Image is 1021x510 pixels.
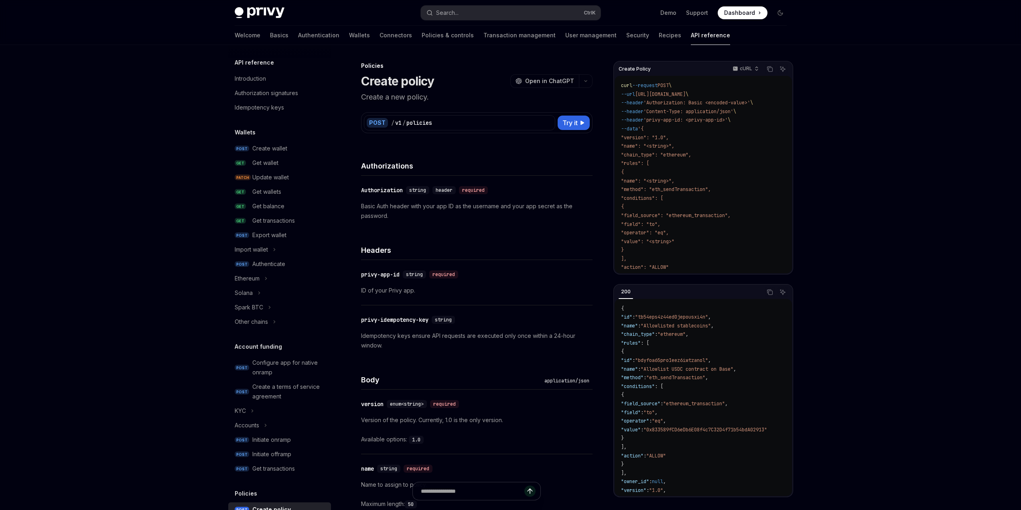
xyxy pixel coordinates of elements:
span: Open in ChatGPT [525,77,574,85]
a: GETGet wallets [228,185,331,199]
span: POST [235,146,249,152]
span: PATCH [235,175,251,181]
span: "chain_type" [621,331,655,337]
h1: Create policy [361,74,434,88]
span: "ethereum" [658,331,686,337]
div: required [459,186,488,194]
span: "tb54eps4z44ed0jepousxi4n" [635,314,708,320]
span: "id" [621,357,632,364]
span: Ctrl K [584,10,596,16]
span: } [621,273,624,279]
div: Available options: [361,435,593,444]
div: Accounts [235,421,259,430]
span: string [435,317,452,323]
div: v1 [395,119,402,127]
button: Try it [558,116,590,130]
a: Welcome [235,26,260,45]
div: Get wallet [252,158,278,168]
span: : [660,400,663,407]
span: : [632,357,635,364]
button: Copy the contents from the code block [765,287,775,297]
button: Toggle KYC section [228,404,331,418]
span: 'Content-Type: application/json' [643,108,733,115]
code: 1.0 [409,436,424,444]
div: 200 [619,287,633,297]
p: ID of your Privy app. [361,286,593,295]
input: Ask a question... [421,482,524,500]
div: required [430,400,459,408]
span: : [646,487,649,494]
button: Toggle Spark BTC section [228,300,331,315]
div: / [391,119,394,127]
span: GET [235,160,246,166]
div: Policies [361,62,593,70]
div: Solana [235,288,253,298]
span: "name": "<string>", [621,143,674,149]
a: POSTExport wallet [228,228,331,242]
span: , [663,478,666,485]
button: Toggle Ethereum section [228,271,331,286]
a: Security [626,26,649,45]
span: "version": "1.0", [621,134,669,141]
a: Authorization signatures [228,86,331,100]
div: Initiate offramp [252,449,291,459]
span: , [708,314,711,320]
span: header [436,187,453,193]
span: , [711,323,714,329]
span: } [621,435,624,441]
span: , [686,331,688,337]
a: GETGet transactions [228,213,331,228]
span: curl [621,82,632,89]
span: "created_at" [621,496,655,502]
div: required [404,465,432,473]
div: required [429,270,458,278]
button: Open search [421,6,601,20]
a: GETGet wallet [228,156,331,170]
span: "ALLOW" [646,453,666,459]
span: "field_source": "ethereum_transaction", [621,212,731,219]
div: Ethereum [235,274,260,283]
span: POST [235,232,249,238]
span: { [621,169,624,175]
span: "rules" [621,340,641,346]
button: Open in ChatGPT [510,74,579,88]
span: "Allowlist USDC contract on Base" [641,366,733,372]
button: cURL [728,62,762,76]
span: , [655,409,658,416]
div: version [361,400,384,408]
span: 1741833088894 [658,496,694,502]
span: null [652,478,663,485]
span: string [409,187,426,193]
a: POSTGet transactions [228,461,331,476]
div: Spark BTC [235,303,263,312]
a: API reference [691,26,730,45]
a: Authentication [298,26,339,45]
a: POSTInitiate onramp [228,433,331,447]
span: "ethereum_transaction" [663,400,725,407]
span: "Allowlisted stablecoins" [641,323,711,329]
p: Name to assign to policy. [361,480,593,490]
span: , [705,374,708,381]
div: Get wallets [252,187,281,197]
button: Toggle Other chains section [228,315,331,329]
a: Connectors [380,26,412,45]
span: GET [235,189,246,195]
span: "id" [621,314,632,320]
button: Toggle Solana section [228,286,331,300]
span: GET [235,203,246,209]
span: : [643,374,646,381]
span: POST [235,451,249,457]
div: Get transactions [252,216,295,226]
span: POST [658,82,669,89]
div: Configure app for native onramp [252,358,326,377]
span: { [621,305,624,312]
span: , [725,400,728,407]
h4: Body [361,374,541,385]
span: : [643,453,646,459]
span: POST [235,466,249,472]
span: \ [733,108,736,115]
div: Other chains [235,317,268,327]
div: Authenticate [252,259,285,269]
button: Toggle Import wallet section [228,242,331,257]
a: Introduction [228,71,331,86]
